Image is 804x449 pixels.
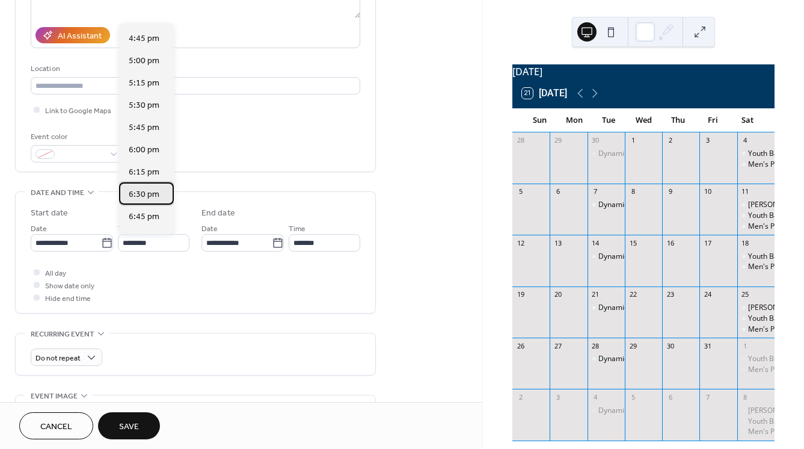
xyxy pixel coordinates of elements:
div: 8 [628,187,637,196]
button: Save [98,412,160,439]
div: Dynamic Christian Living: LBC Fall Semester [588,354,625,364]
span: Cancel [40,421,72,433]
div: 17 [703,238,712,247]
div: 29 [628,341,637,350]
div: 4 [741,136,750,145]
div: Sun [522,108,557,132]
button: 21[DATE] [518,85,571,102]
div: 12 [516,238,525,247]
div: Thu [661,108,696,132]
div: Dynamic Christian Living: LBC Fall Semester [588,200,625,210]
div: Sat [730,108,765,132]
div: Dynamic Christian Living: LBC Fall Semester [588,149,625,159]
div: 1 [628,136,637,145]
div: 22 [628,290,637,299]
div: 30 [666,341,675,350]
div: Men's Pick-Up Basketball [737,159,775,170]
div: Start date [31,207,68,220]
span: 6:00 pm [129,144,159,156]
span: Date [31,223,47,235]
span: All day [45,267,66,280]
div: Youth Basketball Camp [737,252,775,262]
a: Cancel [19,412,93,439]
div: 13 [553,238,562,247]
div: Mon [557,108,592,132]
div: 2 [516,392,525,401]
div: Dynamic Christian Living: LBC Fall Semester [588,406,625,416]
span: Event image [31,390,78,403]
div: 1 [741,341,750,350]
div: 6 [553,187,562,196]
div: 24 [703,290,712,299]
div: Elijah's Barrel Open [737,406,775,416]
div: 25 [741,290,750,299]
div: Youth Basketball Camp [737,211,775,221]
div: 9 [666,187,675,196]
div: Location [31,63,358,75]
div: 5 [516,187,525,196]
span: 5:45 pm [129,122,159,134]
div: Youth Basketball Camp [737,416,775,427]
span: Date and time [31,187,84,199]
span: 5:00 pm [129,55,159,67]
span: 5:30 pm [129,99,159,112]
div: Fri [696,108,731,132]
button: AI Assistant [35,27,110,43]
div: 11 [741,187,750,196]
div: 15 [628,238,637,247]
div: 26 [516,341,525,350]
span: Hide end time [45,293,91,305]
div: 28 [516,136,525,145]
div: Tue [592,108,627,132]
div: Event color [31,131,121,143]
span: 6:30 pm [129,188,159,201]
div: 8 [741,392,750,401]
div: Dynamic [DEMOGRAPHIC_DATA] Living: LBC Fall Semester [598,354,794,364]
span: 6:45 pm [129,211,159,223]
div: Dynamic [DEMOGRAPHIC_DATA] Living: LBC Fall Semester [598,252,794,262]
span: 7:00 pm [129,233,159,246]
span: Time [289,223,305,235]
div: Men's Pick-Up Basketball [737,427,775,437]
span: 5:15 pm [129,77,159,90]
div: 7 [591,187,600,196]
div: 18 [741,238,750,247]
div: Wed [626,108,661,132]
div: Men's Pick-Up Basketball [737,365,775,375]
span: Date [201,223,218,235]
span: Save [119,421,139,433]
div: 23 [666,290,675,299]
div: Dynamic [DEMOGRAPHIC_DATA] Living: LBC Fall Semester [598,406,794,416]
div: Dynamic Christian Living: LBC Fall Semester [588,303,625,313]
div: 14 [591,238,600,247]
span: Time [118,223,135,235]
div: 3 [703,136,712,145]
span: Recurring event [31,328,94,341]
div: Youth Basketball Camp [737,354,775,364]
div: 29 [553,136,562,145]
div: 30 [591,136,600,145]
div: 19 [516,290,525,299]
div: Elijah's Barrel Open [737,303,775,313]
div: Dynamic [DEMOGRAPHIC_DATA] Living: LBC Fall Semester [598,303,794,313]
div: Men's Pick-Up Basketball [737,221,775,232]
div: Dynamic [DEMOGRAPHIC_DATA] Living: LBC Fall Semester [598,200,794,210]
div: Men's Pick-Up Basketball [737,262,775,272]
div: 2 [666,136,675,145]
div: [DATE] [512,64,775,79]
div: 31 [703,341,712,350]
div: 16 [666,238,675,247]
span: 6:15 pm [129,166,159,179]
div: End date [201,207,235,220]
div: 27 [553,341,562,350]
div: 28 [591,341,600,350]
div: Elijah's Barrel Open [737,200,775,210]
div: 4 [591,392,600,401]
span: Do not repeat [35,351,81,365]
div: 3 [553,392,562,401]
div: 5 [628,392,637,401]
div: Men's Pick-Up Basketball [737,324,775,335]
div: 20 [553,290,562,299]
div: Youth Basketball Camp [737,149,775,159]
div: 21 [591,290,600,299]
